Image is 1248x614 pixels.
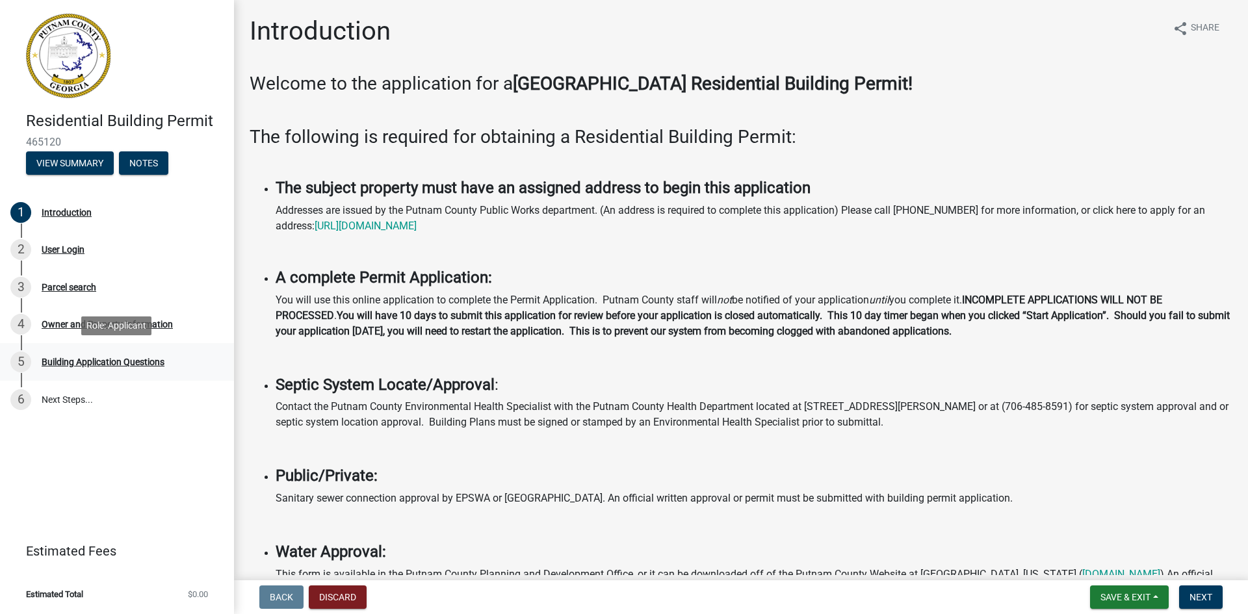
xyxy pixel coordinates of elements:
div: 6 [10,389,31,410]
h4: : [276,376,1232,394]
strong: The subject property must have an assigned address to begin this application [276,179,811,197]
strong: A complete Permit Application: [276,268,492,287]
i: share [1173,21,1188,36]
p: Addresses are issued by the Putnam County Public Works department. (An address is required to com... [276,203,1232,234]
span: Next [1189,592,1212,602]
div: Owner and Property Information [42,320,173,329]
span: Share [1191,21,1219,36]
button: Next [1179,585,1223,609]
strong: Septic System Locate/Approval [276,376,495,394]
div: 4 [10,314,31,335]
span: $0.00 [188,590,208,598]
span: Save & Exit [1100,592,1150,602]
p: You will use this online application to complete the Permit Application. Putnam County staff will... [276,292,1232,339]
wm-modal-confirm: Notes [119,159,168,169]
strong: Public/Private: [276,467,378,485]
i: not [717,294,732,306]
button: View Summary [26,151,114,175]
h3: Welcome to the application for a [250,73,1232,95]
div: 1 [10,202,31,223]
button: Back [259,585,304,609]
p: This form is available in the Putnam County Planning and Development Office, or it can be downloa... [276,567,1232,598]
div: Introduction [42,208,92,217]
span: 465120 [26,136,208,148]
div: Role: Applicant [81,316,151,335]
div: 2 [10,239,31,260]
strong: Water Approval: [276,543,386,561]
wm-modal-confirm: Summary [26,159,114,169]
strong: [GEOGRAPHIC_DATA] Residential Building Permit! [513,73,913,94]
div: 3 [10,277,31,298]
span: Back [270,592,293,602]
strong: INCOMPLETE APPLICATIONS WILL NOT BE PROCESSED [276,294,1162,322]
h3: The following is required for obtaining a Residential Building Permit: [250,126,1232,148]
div: 5 [10,352,31,372]
span: Estimated Total [26,590,83,598]
button: shareShare [1162,16,1230,41]
img: Putnam County, Georgia [26,14,110,98]
a: [URL][DOMAIN_NAME] [315,220,417,232]
button: Save & Exit [1090,585,1169,609]
div: Parcel search [42,283,96,292]
h4: Residential Building Permit [26,112,224,131]
button: Discard [309,585,367,609]
button: Notes [119,151,168,175]
h1: Introduction [250,16,391,47]
p: Sanitary sewer connection approval by EPSWA or [GEOGRAPHIC_DATA]. An official written approval or... [276,491,1232,506]
a: Estimated Fees [10,538,213,564]
a: [DOMAIN_NAME] [1082,568,1160,580]
div: Building Application Questions [42,357,164,366]
div: User Login [42,245,84,254]
p: Contact the Putnam County Environmental Health Specialist with the Putnam County Health Departmen... [276,399,1232,430]
strong: You will have 10 days to submit this application for review before your application is closed aut... [276,309,1230,337]
i: until [869,294,889,306]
